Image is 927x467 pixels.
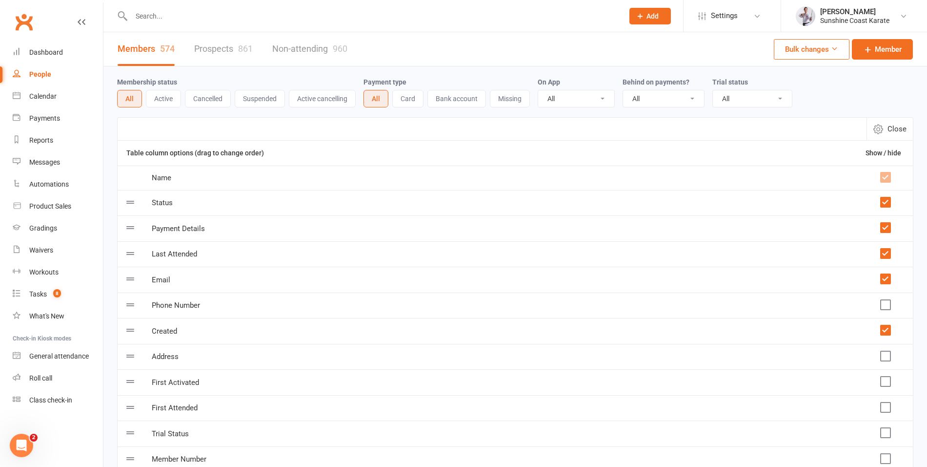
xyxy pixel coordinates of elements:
[235,90,285,107] button: Suspended
[13,151,103,173] a: Messages
[143,318,857,344] td: Created
[143,369,857,395] td: First Activated
[29,246,53,254] div: Waivers
[194,32,253,66] a: Prospects861
[13,107,103,129] a: Payments
[29,92,57,100] div: Calendar
[143,215,857,241] td: Payment Details
[118,318,913,344] tr: Created
[538,78,560,86] label: On App
[118,190,913,216] tr: Status
[118,267,913,293] tr: Email
[143,344,857,370] td: Address
[117,90,142,107] button: All
[363,78,406,86] label: Payment type
[29,202,71,210] div: Product Sales
[875,43,902,55] span: Member
[29,224,57,232] div: Gradings
[427,90,486,107] button: Bank account
[29,48,63,56] div: Dashboard
[289,90,356,107] button: Active cancelling
[796,6,815,26] img: thumb_image1623729628.png
[30,434,38,442] span: 2
[13,129,103,151] a: Reports
[118,32,175,66] a: Members574
[363,90,388,107] button: All
[128,9,617,23] input: Search...
[160,43,175,54] div: 574
[867,118,913,140] button: Close
[29,180,69,188] div: Automations
[13,85,103,107] a: Calendar
[185,90,231,107] button: Cancelled
[143,166,857,190] td: Name
[29,374,52,382] div: Roll call
[852,39,913,60] a: Member
[13,239,103,261] a: Waivers
[13,42,103,64] a: Dashboard
[29,136,53,144] div: Reports
[646,12,659,20] span: Add
[820,7,889,16] div: [PERSON_NAME]
[118,293,913,318] tr: Phone Number
[143,395,857,421] td: First Attended
[118,141,857,166] th: Table column options (drag to change order)
[13,389,103,411] a: Class kiosk mode
[143,267,857,293] td: Email
[13,345,103,367] a: General attendance kiosk mode
[13,173,103,195] a: Automations
[143,190,857,216] td: Status
[13,305,103,327] a: What's New
[629,8,671,24] button: Add
[490,90,530,107] button: Missing
[143,241,857,267] td: Last Attended
[623,78,689,86] label: Behind on payments?
[146,90,181,107] button: Active
[143,293,857,318] td: Phone Number
[118,344,913,370] tr: Address
[29,290,47,298] div: Tasks
[13,261,103,283] a: Workouts
[712,78,748,86] label: Trial status
[117,78,177,86] label: Membership status
[29,312,64,320] div: What's New
[143,421,857,446] td: Trial Status
[13,283,103,305] a: Tasks 8
[333,43,347,54] div: 960
[29,158,60,166] div: Messages
[118,241,913,267] tr: Last Attended
[13,367,103,389] a: Roll call
[10,434,33,457] iframe: Intercom live chat
[118,215,913,241] tr: Payment Details
[53,289,61,297] span: 8
[13,195,103,217] a: Product Sales
[857,141,913,166] th: Show / hide
[272,32,347,66] a: Non-attending960
[29,268,59,276] div: Workouts
[118,421,913,446] tr: Trial Status
[118,369,913,395] tr: First Activated
[13,64,103,85] a: People
[774,39,849,60] button: Bulk changes
[12,10,36,34] a: Clubworx
[29,396,72,404] div: Class check-in
[820,16,889,25] div: Sunshine Coast Karate
[392,90,423,107] button: Card
[118,395,913,421] tr: First Attended
[238,43,253,54] div: 861
[29,70,51,78] div: People
[13,217,103,239] a: Gradings
[29,114,60,122] div: Payments
[29,352,89,360] div: General attendance
[711,5,738,27] span: Settings
[887,123,907,135] span: Close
